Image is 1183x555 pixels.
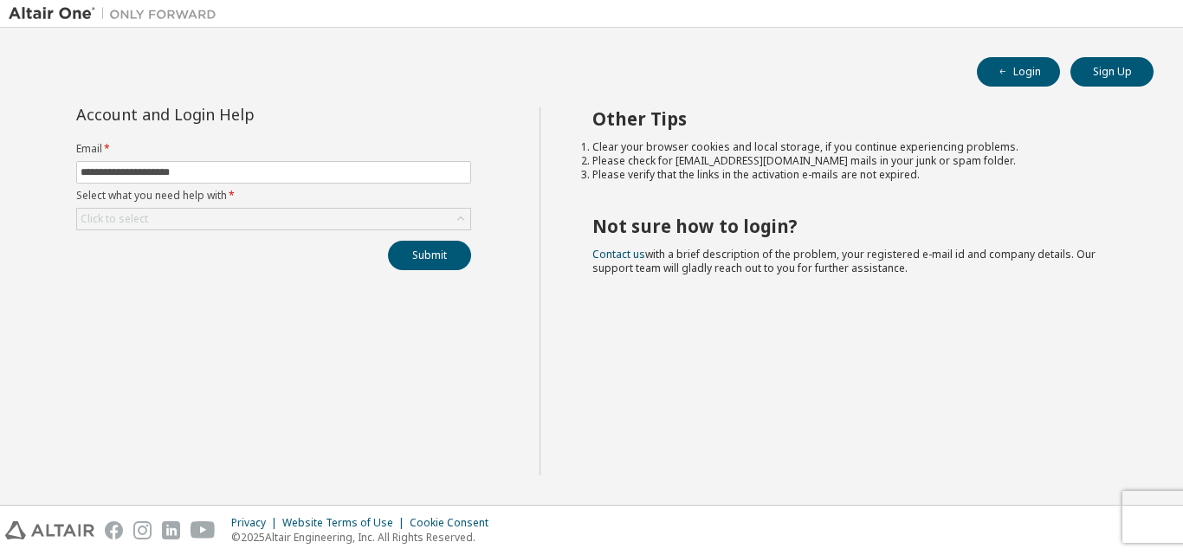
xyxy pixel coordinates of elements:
img: instagram.svg [133,521,152,539]
h2: Other Tips [592,107,1123,130]
button: Submit [388,241,471,270]
p: © 2025 Altair Engineering, Inc. All Rights Reserved. [231,530,499,545]
img: altair_logo.svg [5,521,94,539]
li: Please check for [EMAIL_ADDRESS][DOMAIN_NAME] mails in your junk or spam folder. [592,154,1123,168]
img: youtube.svg [191,521,216,539]
div: Cookie Consent [410,516,499,530]
span: with a brief description of the problem, your registered e-mail id and company details. Our suppo... [592,247,1096,275]
h2: Not sure how to login? [592,215,1123,237]
label: Select what you need help with [76,189,471,203]
label: Email [76,142,471,156]
div: Website Terms of Use [282,516,410,530]
div: Click to select [81,212,148,226]
a: Contact us [592,247,645,261]
img: facebook.svg [105,521,123,539]
li: Clear your browser cookies and local storage, if you continue experiencing problems. [592,140,1123,154]
li: Please verify that the links in the activation e-mails are not expired. [592,168,1123,182]
div: Click to select [77,209,470,229]
div: Account and Login Help [76,107,392,121]
button: Login [977,57,1060,87]
div: Privacy [231,516,282,530]
img: linkedin.svg [162,521,180,539]
img: Altair One [9,5,225,23]
button: Sign Up [1070,57,1154,87]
